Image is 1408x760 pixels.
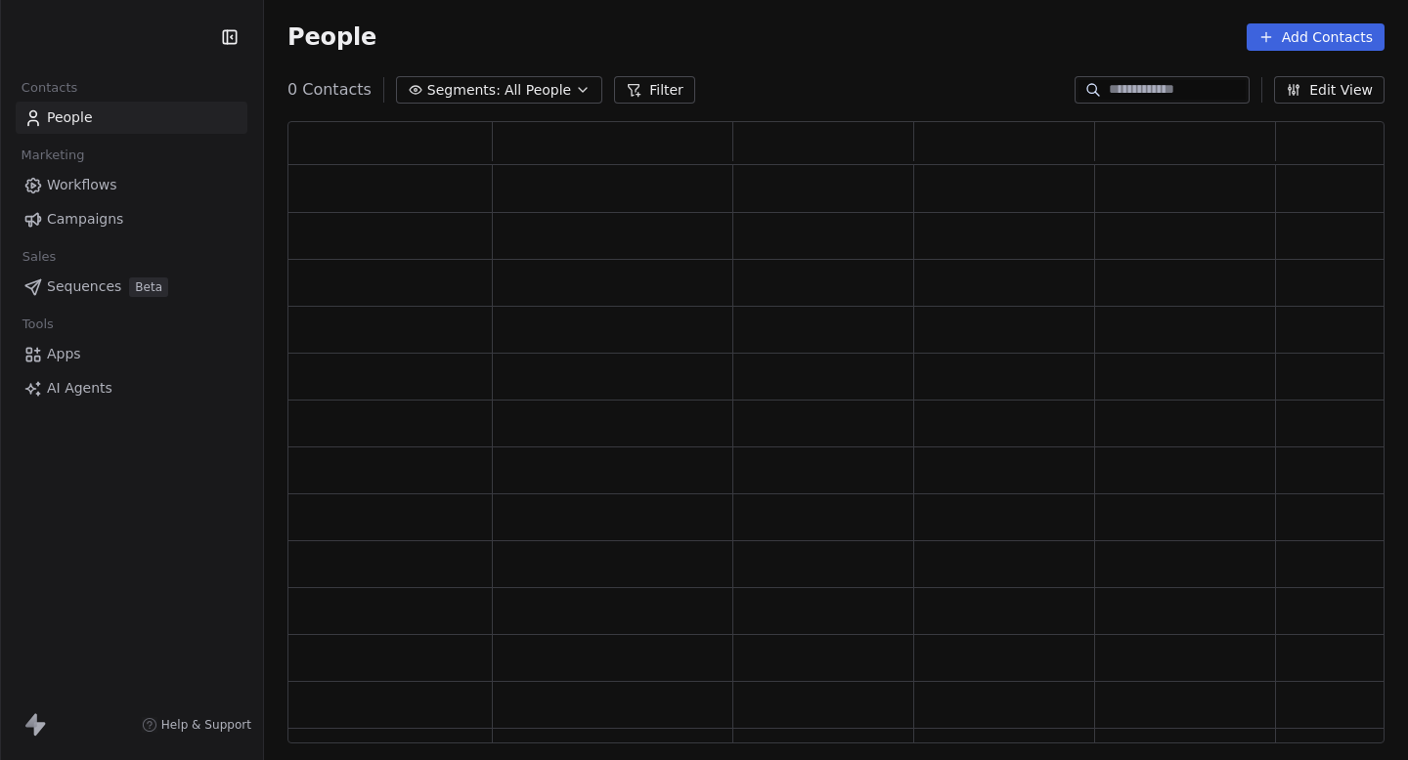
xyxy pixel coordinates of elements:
button: Edit View [1274,76,1385,104]
span: AI Agents [47,378,112,399]
span: Workflows [47,175,117,195]
span: Contacts [13,73,86,103]
span: Tools [14,310,62,339]
span: Sequences [47,276,121,297]
a: Workflows [16,169,247,201]
button: Filter [614,76,695,104]
span: All People [505,80,571,101]
a: Help & Support [142,717,251,733]
span: 0 Contacts [287,78,372,102]
span: Help & Support [161,717,251,733]
a: SequencesBeta [16,271,247,303]
a: AI Agents [16,372,247,404]
span: Sales [14,242,65,272]
span: Apps [47,344,81,364]
a: People [16,102,247,134]
span: Campaigns [47,209,123,230]
span: People [47,107,93,128]
span: Marketing [13,141,93,170]
button: Add Contacts [1247,23,1385,51]
span: Segments: [427,80,501,101]
span: People [287,22,376,52]
span: Beta [129,277,168,297]
a: Campaigns [16,203,247,235]
a: Apps [16,338,247,370]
